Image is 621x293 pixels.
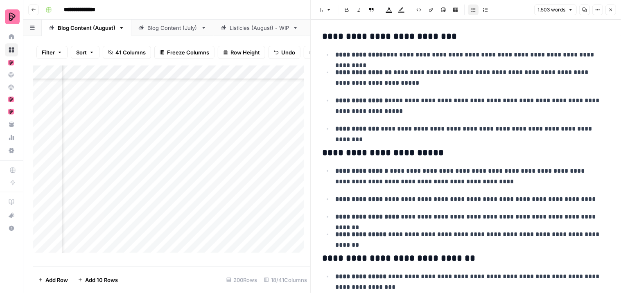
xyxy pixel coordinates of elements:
span: Freeze Columns [167,48,209,56]
span: 41 Columns [115,48,146,56]
a: Usage [5,131,18,144]
a: Your Data [5,118,18,131]
button: What's new? [5,209,18,222]
button: Filter [36,46,68,59]
img: mhz6d65ffplwgtj76gcfkrq5icux [8,60,14,65]
button: Workspace: Preply [5,7,18,27]
button: Help + Support [5,222,18,235]
button: Undo [269,46,300,59]
button: Freeze Columns [154,46,215,59]
div: Blog Content (August) [58,24,115,32]
div: 200 Rows [223,273,261,286]
span: Undo [281,48,295,56]
div: Listicles (August) - WIP [230,24,289,32]
div: What's new? [5,209,18,221]
button: Sort [71,46,99,59]
button: 41 Columns [103,46,151,59]
a: Blog Content (August) [42,20,131,36]
a: Blog Content (May) [305,20,388,36]
span: Sort [76,48,87,56]
span: Add 10 Rows [85,276,118,284]
a: Browse [5,43,18,56]
a: AirOps Academy [5,196,18,209]
span: 1,503 words [538,6,566,14]
button: 1,503 words [534,5,577,15]
button: Row Height [218,46,265,59]
img: mhz6d65ffplwgtj76gcfkrq5icux [8,97,14,102]
button: Add Row [33,273,73,286]
span: Filter [42,48,55,56]
a: Home [5,30,18,43]
img: mhz6d65ffplwgtj76gcfkrq5icux [8,109,14,115]
div: Blog Content (July) [147,24,198,32]
span: Row Height [230,48,260,56]
div: 18/41 Columns [261,273,311,286]
a: Settings [5,144,18,157]
a: Blog Content (July) [131,20,214,36]
img: Preply Logo [5,9,20,24]
button: Add 10 Rows [73,273,123,286]
span: Add Row [45,276,68,284]
a: Listicles (August) - WIP [214,20,305,36]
